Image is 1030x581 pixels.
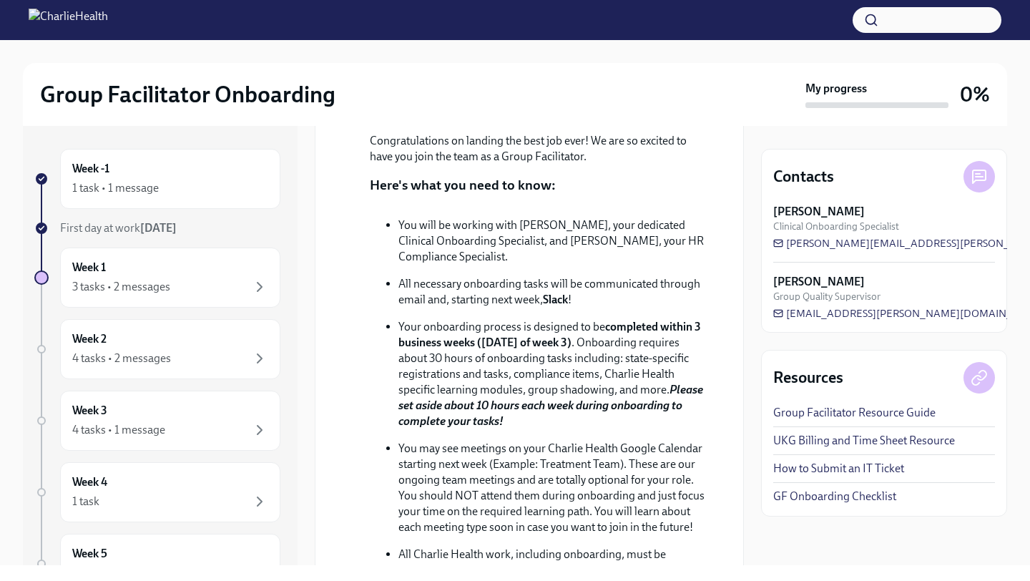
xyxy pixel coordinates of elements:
a: Week 34 tasks • 1 message [34,391,280,451]
strong: Please set aside about 10 hours each week during onboarding to complete your tasks! [398,383,703,428]
a: How to Submit an IT Ticket [773,461,904,477]
p: You will be working with [PERSON_NAME], your dedicated Clinical Onboarding Specialist, and [PERSO... [398,218,709,265]
div: 4 tasks • 1 message [72,422,165,438]
h6: Week 3 [72,403,107,419]
h3: 0% [960,82,990,107]
div: 1 task [72,494,99,509]
h6: Week 1 [72,260,106,275]
p: All necessary onboarding tasks will be communicated through email and, starting next week, ! [398,276,709,308]
a: Week 24 tasks • 2 messages [34,319,280,379]
h2: Group Facilitator Onboarding [40,80,335,109]
h6: Week 5 [72,546,107,562]
span: Clinical Onboarding Specialist [773,220,899,233]
a: Week 13 tasks • 2 messages [34,248,280,308]
h6: Week 4 [72,474,107,490]
a: Week -11 task • 1 message [34,149,280,209]
h6: Week 2 [72,331,107,347]
span: First day at work [60,221,177,235]
div: 1 task • 1 message [72,180,159,196]
h4: Resources [773,367,843,389]
p: Here's what you need to know: [370,176,556,195]
h4: Contacts [773,166,834,187]
p: Your onboarding process is designed to be . Onboarding requires about 30 hours of onboarding task... [398,319,709,429]
a: GF Onboarding Checklist [773,489,896,504]
a: First day at work[DATE] [34,220,280,236]
div: 4 tasks • 2 messages [72,351,171,366]
strong: Slack [543,293,568,306]
strong: [PERSON_NAME] [773,274,865,290]
span: Group Quality Supervisor [773,290,881,303]
strong: My progress [805,81,867,97]
a: Week 41 task [34,462,280,522]
strong: [DATE] [140,221,177,235]
em: PERSONAL [474,563,531,577]
a: UKG Billing and Time Sheet Resource [773,433,955,449]
strong: completed within 3 business weeks ([DATE] of week 3) [398,320,701,349]
p: You may see meetings on your Charlie Health Google Calendar starting next week (Example: Treatmen... [398,441,709,535]
p: Congratulations on landing the best job ever! We are so excited to have you join the team as a Gr... [370,133,709,165]
h6: Week -1 [72,161,109,177]
div: 3 tasks • 2 messages [72,279,170,295]
a: Group Facilitator Resource Guide [773,405,936,421]
strong: [PERSON_NAME] [773,204,865,220]
img: CharlieHealth [29,9,108,31]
